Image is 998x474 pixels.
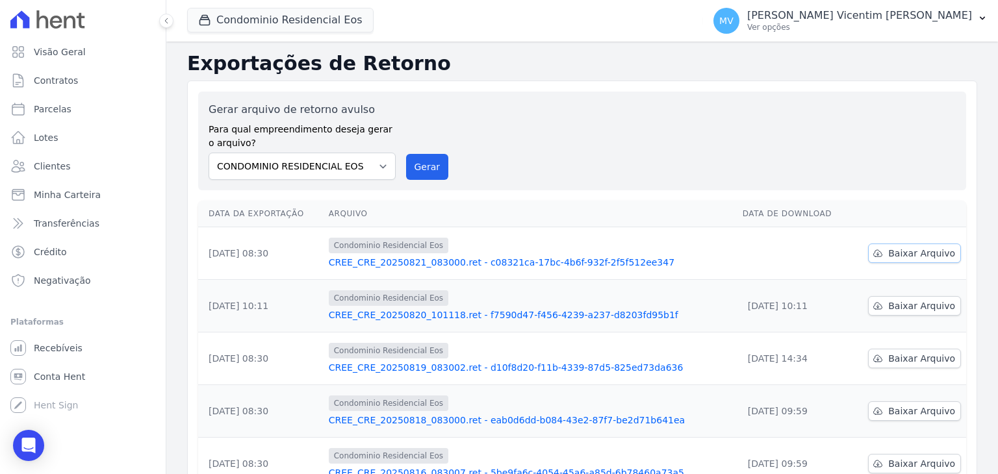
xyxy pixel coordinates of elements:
[868,349,961,368] a: Baixar Arquivo
[329,361,732,374] a: CREE_CRE_20250819_083002.ret - d10f8d20-f11b-4339-87d5-825ed73da636
[5,153,160,179] a: Clientes
[868,296,961,316] a: Baixar Arquivo
[5,182,160,208] a: Minha Carteira
[5,239,160,265] a: Crédito
[868,401,961,421] a: Baixar Arquivo
[34,342,83,355] span: Recebíveis
[5,68,160,94] a: Contratos
[198,227,324,280] td: [DATE] 08:30
[13,430,44,461] div: Open Intercom Messenger
[329,256,732,269] a: CREE_CRE_20250821_083000.ret - c08321ca-17bc-4b6f-932f-2f5f512ee347
[737,332,850,385] td: [DATE] 14:34
[5,335,160,361] a: Recebíveis
[34,188,101,201] span: Minha Carteira
[34,274,91,287] span: Negativação
[888,405,955,418] span: Baixar Arquivo
[737,280,850,332] td: [DATE] 10:11
[34,45,86,58] span: Visão Geral
[747,22,972,32] p: Ver opções
[187,52,977,75] h2: Exportações de Retorno
[329,308,732,321] a: CREE_CRE_20250820_101118.ret - f7590d47-f456-4239-a237-d8203fd95b1f
[5,364,160,390] a: Conta Hent
[5,96,160,122] a: Parcelas
[209,102,396,118] label: Gerar arquivo de retorno avulso
[737,201,850,227] th: Data de Download
[406,154,449,180] button: Gerar
[329,238,448,253] span: Condominio Residencial Eos
[888,457,955,470] span: Baixar Arquivo
[888,299,955,312] span: Baixar Arquivo
[34,131,58,144] span: Lotes
[34,103,71,116] span: Parcelas
[5,210,160,236] a: Transferências
[34,217,99,230] span: Transferências
[5,39,160,65] a: Visão Geral
[5,125,160,151] a: Lotes
[329,414,732,427] a: CREE_CRE_20250818_083000.ret - eab0d6dd-b084-43e2-87f7-be2d71b641ea
[329,448,448,464] span: Condominio Residencial Eos
[329,395,448,411] span: Condominio Residencial Eos
[34,74,78,87] span: Contratos
[329,343,448,358] span: Condominio Residencial Eos
[888,247,955,260] span: Baixar Arquivo
[324,201,737,227] th: Arquivo
[5,268,160,293] a: Negativação
[34,370,85,383] span: Conta Hent
[747,9,972,22] p: [PERSON_NAME] Vicentim [PERSON_NAME]
[703,3,998,39] button: MV [PERSON_NAME] Vicentim [PERSON_NAME] Ver opções
[187,8,374,32] button: Condominio Residencial Eos
[868,243,961,263] a: Baixar Arquivo
[719,16,734,25] span: MV
[10,314,155,330] div: Plataformas
[868,454,961,473] a: Baixar Arquivo
[737,385,850,438] td: [DATE] 09:59
[198,332,324,385] td: [DATE] 08:30
[198,201,324,227] th: Data da Exportação
[329,290,448,306] span: Condominio Residencial Eos
[34,160,70,173] span: Clientes
[34,245,67,258] span: Crédito
[198,280,324,332] td: [DATE] 10:11
[209,118,396,150] label: Para qual empreendimento deseja gerar o arquivo?
[888,352,955,365] span: Baixar Arquivo
[198,385,324,438] td: [DATE] 08:30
